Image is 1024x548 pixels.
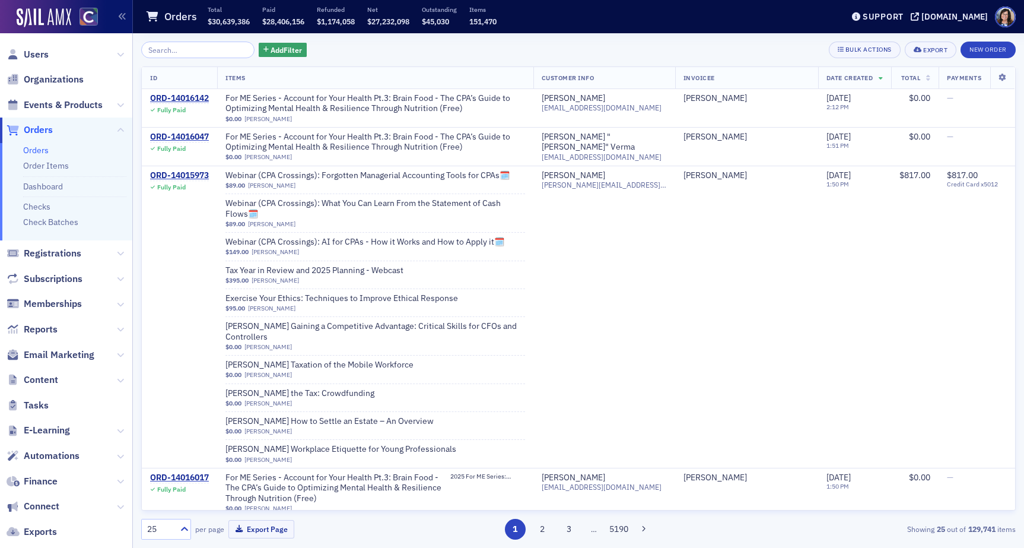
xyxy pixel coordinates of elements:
span: For ME Series - Account for Your Health Pt.3: Brain Food - The CPA’s Guide to Optimizing Mental H... [225,473,450,504]
span: Exports [24,525,57,539]
a: New Order [961,43,1016,54]
span: $0.00 [225,153,241,161]
span: $0.00 [225,371,241,379]
p: Refunded [317,5,355,14]
span: For ME Series - Account for Your Health Pt.3: Brain Food - The CPA’s Guide to Optimizing Mental H... [225,132,525,153]
button: Export [905,42,956,58]
span: Credit Card x5012 [947,180,1007,188]
span: [DATE] [826,93,851,103]
a: [PERSON_NAME] [252,248,299,256]
span: $0.00 [225,400,241,407]
a: [PERSON_NAME] [248,305,295,312]
a: [PERSON_NAME] [252,277,299,284]
a: Checks [23,201,50,212]
a: Subscriptions [7,273,82,286]
a: For ME Series - Account for Your Health Pt.3: Brain Food - The CPA’s Guide to Optimizing Mental H... [225,93,525,114]
a: [PERSON_NAME] [244,505,292,512]
a: Exercise Your Ethics: Techniques to Improve Ethical Response [225,293,458,304]
button: Bulk Actions [829,42,901,58]
a: [PERSON_NAME] [683,473,747,483]
a: [PERSON_NAME] [683,93,747,104]
span: Surgent's Workplace Etiquette for Young Professionals [225,444,456,455]
span: $0.00 [225,427,241,435]
span: $0.00 [909,131,930,142]
button: 2 [532,519,552,540]
span: — [947,93,953,103]
a: [PERSON_NAME] [683,170,747,181]
span: $817.00 [899,170,930,180]
a: [PERSON_NAME] [542,473,605,483]
a: Events & Products [7,99,103,112]
span: Surgent's How to Settle an Estate – An Overview [225,416,434,427]
span: $0.00 [225,505,241,512]
span: Finance [24,475,58,488]
span: … [586,524,602,534]
span: $89.00 [225,182,245,189]
span: [EMAIL_ADDRESS][DOMAIN_NAME] [542,153,662,161]
span: Payments [947,74,981,82]
span: — [947,131,953,142]
a: Orders [23,145,49,156]
h1: Orders [164,9,197,24]
a: Email Marketing [7,349,94,362]
span: Events & Products [24,99,103,112]
strong: 129,741 [966,524,997,534]
span: Total [901,74,921,82]
span: $45,030 [422,17,449,26]
span: Surgent's Max the Tax: Crowdfunding [225,388,375,399]
a: Exports [7,525,57,539]
span: $1,174,058 [317,17,355,26]
a: ORD-14015973 [150,170,209,181]
a: [PERSON_NAME] Taxation of the Mobile Workforce [225,360,414,370]
a: Tasks [7,399,49,412]
a: Organizations [7,73,84,86]
span: $0.00 [225,115,241,123]
span: $28,406,156 [262,17,304,26]
p: Paid [262,5,304,14]
span: 151,470 [469,17,497,26]
span: [DATE] [826,472,851,483]
a: [PERSON_NAME] [244,456,292,464]
a: View Homepage [71,8,98,28]
div: Support [863,11,904,22]
span: Date Created [826,74,873,82]
div: ORD-14016142 [150,93,209,104]
a: Webinar (CPA Crossings): What You Can Learn From the Statement of Cash Flows🗓️ [225,198,525,219]
a: Order Items [23,160,69,171]
button: Export Page [228,520,294,539]
span: [DATE] [826,170,851,180]
span: $95.00 [225,305,245,312]
a: [PERSON_NAME] [542,93,605,104]
span: Organizations [24,73,84,86]
a: Tax Year in Review and 2025 Planning - Webcast [225,265,403,276]
a: [PERSON_NAME] [542,170,605,181]
p: Net [367,5,409,14]
span: Profile [995,7,1016,27]
a: [PERSON_NAME] [244,427,292,435]
span: Content [24,373,58,387]
span: $817.00 [947,170,978,180]
a: Memberships [7,297,82,311]
a: Check Batches [23,217,78,227]
p: Outstanding [422,5,457,14]
a: Registrations [7,247,81,260]
span: [DATE] [826,131,851,142]
div: Fully Paid [157,106,186,114]
span: Sarah Lueck [683,170,810,181]
a: Connect [7,500,59,513]
a: [PERSON_NAME] the Tax: Crowdfunding [225,388,375,399]
a: [PERSON_NAME] [683,132,747,142]
a: [PERSON_NAME] [248,220,295,228]
p: Total [208,5,250,14]
a: [PERSON_NAME] "[PERSON_NAME]" Verma [542,132,667,153]
input: Search… [141,42,255,58]
div: Fully Paid [157,486,186,493]
span: Registrations [24,247,81,260]
a: Webinar (CPA Crossings): AI for CPAs - How it Works and How to Apply it🗓️ [225,237,504,248]
button: [DOMAIN_NAME] [911,12,992,21]
span: $395.00 [225,277,249,284]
